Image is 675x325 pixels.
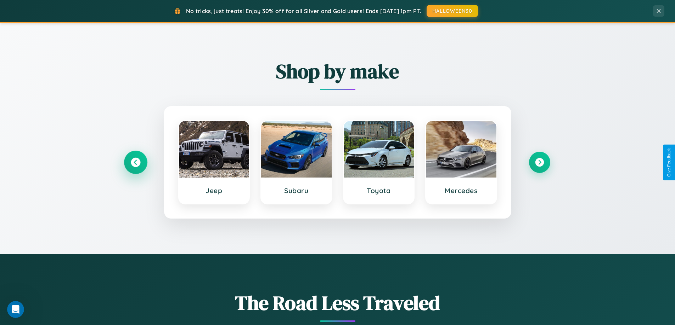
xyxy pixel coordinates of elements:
h3: Subaru [268,186,325,195]
h3: Mercedes [433,186,489,195]
iframe: Intercom live chat [7,301,24,318]
h2: Shop by make [125,58,550,85]
div: Give Feedback [666,148,671,177]
h3: Jeep [186,186,242,195]
button: HALLOWEEN30 [427,5,478,17]
h3: Toyota [351,186,407,195]
h1: The Road Less Traveled [125,289,550,317]
span: No tricks, just treats! Enjoy 30% off for all Silver and Gold users! Ends [DATE] 1pm PT. [186,7,421,14]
